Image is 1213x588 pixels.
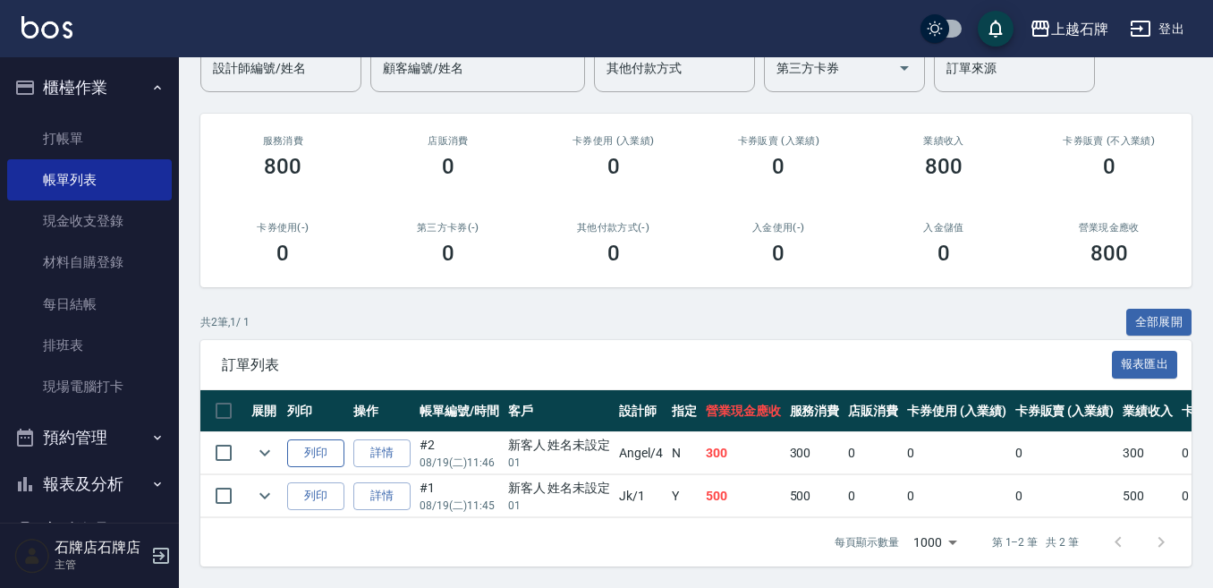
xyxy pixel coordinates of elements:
[508,479,611,498] div: 新客人 姓名未設定
[701,432,785,474] td: 300
[7,414,172,461] button: 預約管理
[7,64,172,111] button: 櫃檯作業
[1126,309,1192,337] button: 全部展開
[420,455,499,471] p: 08/19 (二) 11:46
[222,222,344,234] h2: 卡券使用(-)
[785,390,844,432] th: 服務消費
[992,534,1079,550] p: 第 1–2 筆 共 2 筆
[508,498,611,514] p: 01
[1090,241,1128,266] h3: 800
[7,159,172,200] a: 帳單列表
[7,242,172,283] a: 材料自購登錄
[552,222,674,234] h2: 其他付款方式(-)
[276,241,289,266] h3: 0
[1112,355,1178,372] a: 報表匯出
[785,475,844,517] td: 500
[785,432,844,474] td: 300
[1011,390,1119,432] th: 卡券販賣 (入業績)
[7,118,172,159] a: 打帳單
[925,154,963,179] h3: 800
[903,390,1011,432] th: 卡券使用 (入業績)
[55,539,146,557] h5: 石牌店石牌店
[7,507,172,553] button: 客戶管理
[349,390,415,432] th: 操作
[1011,432,1119,474] td: 0
[1112,351,1178,379] button: 報表匯出
[387,135,510,147] h2: 店販消費
[251,482,278,509] button: expand row
[552,135,674,147] h2: 卡券使用 (入業績)
[667,475,701,517] td: Y
[937,241,950,266] h3: 0
[442,154,454,179] h3: 0
[7,284,172,325] a: 每日結帳
[844,432,903,474] td: 0
[883,135,1005,147] h2: 業績收入
[222,356,1112,374] span: 訂單列表
[287,482,344,510] button: 列印
[1123,13,1192,46] button: 登出
[387,222,510,234] h2: 第三方卡券(-)
[7,200,172,242] a: 現金收支登錄
[283,390,349,432] th: 列印
[1118,390,1177,432] th: 業績收入
[883,222,1005,234] h2: 入金儲值
[615,432,667,474] td: Angel /4
[353,482,411,510] a: 詳情
[772,154,785,179] h3: 0
[615,475,667,517] td: Jk /1
[717,222,840,234] h2: 入金使用(-)
[287,439,344,467] button: 列印
[667,390,701,432] th: 指定
[264,154,301,179] h3: 800
[504,390,615,432] th: 客戶
[508,455,611,471] p: 01
[1022,11,1115,47] button: 上越石牌
[903,432,1011,474] td: 0
[607,241,620,266] h3: 0
[251,439,278,466] button: expand row
[1048,222,1170,234] h2: 營業現金應收
[844,475,903,517] td: 0
[906,518,963,567] div: 1000
[353,439,411,467] a: 詳情
[14,538,50,574] img: Person
[844,390,903,432] th: 店販消費
[1103,154,1115,179] h3: 0
[1051,18,1108,40] div: 上越石牌
[701,390,785,432] th: 營業現金應收
[415,475,504,517] td: #1
[55,557,146,573] p: 主管
[835,534,899,550] p: 每頁顯示數量
[222,135,344,147] h3: 服務消費
[701,475,785,517] td: 500
[508,436,611,455] div: 新客人 姓名未設定
[978,11,1014,47] button: save
[615,390,667,432] th: 設計師
[247,390,283,432] th: 展開
[21,16,72,38] img: Logo
[7,461,172,507] button: 報表及分析
[772,241,785,266] h3: 0
[1118,432,1177,474] td: 300
[903,475,1011,517] td: 0
[1048,135,1170,147] h2: 卡券販賣 (不入業績)
[420,498,499,514] p: 08/19 (二) 11:45
[607,154,620,179] h3: 0
[667,432,701,474] td: N
[415,432,504,474] td: #2
[1118,475,1177,517] td: 500
[442,241,454,266] h3: 0
[717,135,840,147] h2: 卡券販賣 (入業績)
[7,366,172,407] a: 現場電腦打卡
[415,390,504,432] th: 帳單編號/時間
[1011,475,1119,517] td: 0
[200,314,250,330] p: 共 2 筆, 1 / 1
[890,54,919,82] button: Open
[7,325,172,366] a: 排班表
